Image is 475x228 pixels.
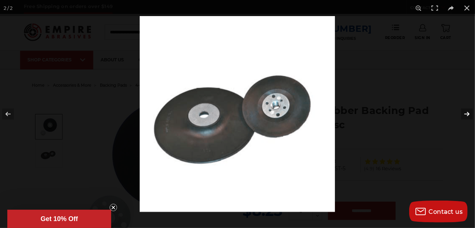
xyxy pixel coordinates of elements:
span: Get 10% Off [41,215,78,223]
img: Koltec_Smooth_Face_Pad__92593.1570197456.png [140,16,335,212]
div: Get 10% OffClose teaser [7,210,111,228]
button: Next (arrow right) [449,96,475,132]
button: Close teaser [110,204,117,211]
button: Contact us [409,201,468,223]
span: Contact us [429,208,463,215]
